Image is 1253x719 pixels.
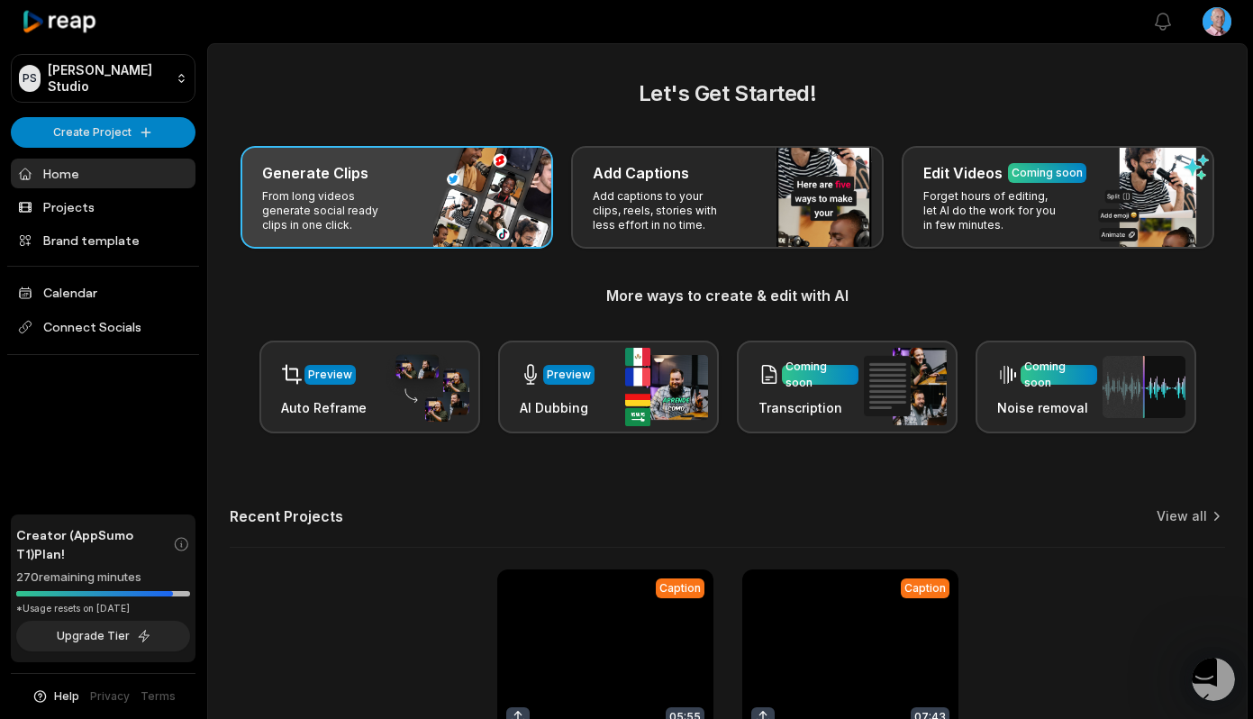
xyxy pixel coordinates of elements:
div: *Usage resets on [DATE] [16,602,190,615]
img: auto_reframe.png [386,352,469,423]
a: Terms [141,688,176,705]
a: Brand template [11,225,195,255]
button: Envoyer un message… [309,574,338,603]
div: Philippe dit… [14,77,346,154]
div: Thank you for letting me know, [PERSON_NAME]. We are currently investigating the issue with your ... [14,266,295,411]
div: ? [325,223,331,241]
h3: Edit Videos [923,162,1003,184]
h3: AI Dubbing [520,398,595,417]
p: Add captions to your clips, reels, stories with less effort in no time. [593,189,732,232]
h3: Add Captions [593,162,689,184]
button: Help [32,688,79,705]
div: Preview [547,367,591,383]
button: Accueil [282,7,316,41]
div: However, using the same file to generate clips is very quick! [65,154,346,211]
img: Profile image for Sam [51,10,80,39]
div: It would be good to know why it's not working, maybe I'm doing something wrong. [79,88,331,141]
textarea: Envoyer un message... [15,543,345,574]
button: Sélectionneur de fichier gif [86,581,100,596]
p: From long videos generate social ready clips in one click. [262,189,402,232]
h2: Recent Projects [230,507,343,525]
img: ai_dubbing.png [625,348,708,426]
h3: Transcription [758,398,858,417]
h3: More ways to create & edit with AI [230,285,1225,306]
div: Philippe dit… [14,213,346,267]
img: noise_removal.png [1103,356,1185,418]
div: It would be good to know why it's not working, maybe I'm doing something wrong. [65,77,346,152]
div: PS [19,65,41,92]
h3: Generate Clips [262,162,368,184]
a: Calendar [11,278,195,307]
p: Forget hours of editing, let AI do the work for you in few minutes. [923,189,1063,232]
span: Connect Socials [11,311,195,343]
div: ? [311,213,346,252]
div: Philippe dit… [14,154,346,213]
div: 270 remaining minutes [16,569,190,587]
button: Start recording [114,581,129,596]
h3: Auto Reframe [281,398,367,417]
button: Télécharger la pièce jointe [28,581,42,596]
h3: Noise removal [997,398,1097,417]
button: go back [12,7,46,41]
div: Thank you for letting me know, [PERSON_NAME]. We are currently investigating the issue with your ... [29,277,281,400]
div: [PERSON_NAME] • Il y a 6j [29,527,173,538]
div: Your issue has been resolved. You should now be able to download your subtitles project without a... [29,460,281,513]
div: Preview [308,367,352,383]
div: Fermer [316,7,349,40]
div: Sam dit… [14,266,346,413]
div: Sam dit… [14,414,346,556]
div: Coming soon [1012,165,1083,181]
div: Hi [PERSON_NAME], ​ [29,424,281,460]
img: transcription.png [864,348,947,425]
iframe: Intercom live chat [1192,658,1235,701]
div: Coming soon [785,359,855,391]
a: Projects [11,192,195,222]
p: Actif il y a 12h [87,23,171,41]
a: View all [1157,507,1207,525]
div: However, using the same file to generate clips is very quick! [79,165,331,200]
h1: [PERSON_NAME] [87,9,204,23]
span: Creator (AppSumo T1) Plan! [16,525,173,563]
h2: Let's Get Started! [230,77,1225,110]
a: Privacy [90,688,130,705]
span: Help [54,688,79,705]
div: Coming soon [1024,359,1094,391]
button: Create Project [11,117,195,148]
div: Hi [PERSON_NAME],​Your issue has been resolved. You should now be able to download your subtitles... [14,414,295,523]
a: Home [11,159,195,188]
button: Sélectionneur d’emoji [57,581,71,596]
button: Upgrade Tier [16,621,190,651]
p: [PERSON_NAME] Studio [48,62,168,95]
